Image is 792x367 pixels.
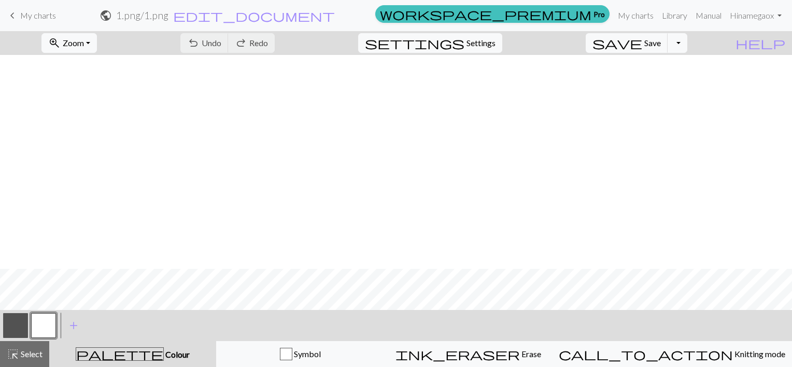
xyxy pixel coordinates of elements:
a: Library [658,5,691,26]
button: Colour [49,341,216,367]
span: help [736,36,785,50]
span: keyboard_arrow_left [6,8,19,23]
span: Knitting mode [733,349,785,359]
span: Save [644,38,661,48]
button: SettingsSettings [358,33,502,53]
span: Erase [520,349,541,359]
button: Save [586,33,668,53]
span: call_to_action [559,347,733,361]
span: public [100,8,112,23]
span: workspace_premium [380,7,591,21]
span: Colour [164,349,190,359]
span: My charts [20,10,56,20]
i: Settings [365,37,464,49]
span: palette [76,347,163,361]
span: Symbol [292,349,321,359]
span: edit_document [173,8,335,23]
span: add [67,318,80,333]
span: settings [365,36,464,50]
span: save [592,36,642,50]
a: My charts [6,7,56,24]
a: Manual [691,5,726,26]
a: My charts [614,5,658,26]
h2: 1.png / 1.png [116,9,168,21]
a: Pro [375,5,610,23]
span: highlight_alt [7,347,19,361]
span: zoom_in [48,36,61,50]
span: Select [19,349,43,359]
span: Settings [466,37,496,49]
button: Symbol [216,341,384,367]
button: Knitting mode [552,341,792,367]
span: Zoom [63,38,84,48]
span: ink_eraser [395,347,520,361]
button: Erase [384,341,552,367]
button: Zoom [41,33,97,53]
a: Hinamegaox [726,5,786,26]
